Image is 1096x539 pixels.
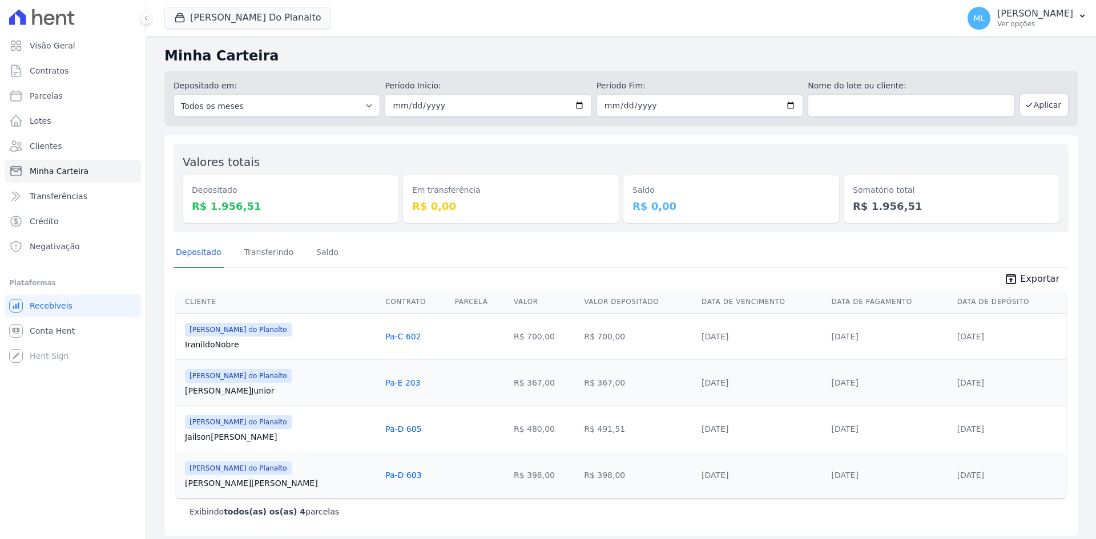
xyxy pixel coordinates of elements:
[597,80,803,92] label: Período Fim:
[185,369,292,383] span: [PERSON_NAME] do Planalto
[30,115,51,127] span: Lotes
[192,184,389,196] dt: Depositado
[164,7,331,29] button: [PERSON_NAME] Do Planalto
[185,385,376,396] a: [PERSON_NAME]Junior
[385,332,421,341] a: Pa-C 602
[185,431,376,443] a: Jailson[PERSON_NAME]
[185,323,292,337] span: [PERSON_NAME] do Planalto
[957,424,984,433] a: [DATE]
[579,290,697,314] th: Valor Depositado
[853,198,1050,214] dd: R$ 1.956,51
[183,155,260,169] label: Valores totais
[697,290,827,314] th: Data de Vencimento
[5,160,141,183] a: Minha Carteira
[5,294,141,317] a: Recebíveis
[509,452,579,498] td: R$ 398,00
[5,135,141,157] a: Clientes
[509,406,579,452] td: R$ 480,00
[1004,272,1018,286] i: unarchive
[176,290,381,314] th: Cliente
[509,313,579,359] td: R$ 700,00
[973,14,985,22] span: ML
[30,300,72,311] span: Recebíveis
[702,332,728,341] a: [DATE]
[185,339,376,350] a: IranildoNobre
[385,80,591,92] label: Período Inicío:
[579,452,697,498] td: R$ 398,00
[174,238,224,268] a: Depositado
[224,507,305,516] b: todos(as) os(as) 4
[702,471,728,480] a: [DATE]
[242,238,296,268] a: Transferindo
[957,471,984,480] a: [DATE]
[412,184,610,196] dt: Em transferência
[995,272,1069,288] a: unarchive Exportar
[185,415,292,429] span: [PERSON_NAME] do Planalto
[5,59,141,82] a: Contratos
[30,191,87,202] span: Transferências
[832,332,859,341] a: [DATE]
[579,359,697,406] td: R$ 367,00
[190,506,339,517] p: Exibindo parcelas
[579,406,697,452] td: R$ 491,51
[9,276,136,290] div: Plataformas
[827,290,953,314] th: Data de Pagamento
[192,198,389,214] dd: R$ 1.956,51
[957,332,984,341] a: [DATE]
[997,8,1073,19] p: [PERSON_NAME]
[1020,94,1069,116] button: Aplicar
[381,290,450,314] th: Contrato
[579,313,697,359] td: R$ 700,00
[450,290,509,314] th: Parcela
[958,2,1096,34] button: ML [PERSON_NAME] Ver opções
[808,80,1014,92] label: Nome do lote ou cliente:
[5,235,141,258] a: Negativação
[853,184,1050,196] dt: Somatório total
[5,185,141,208] a: Transferências
[30,140,62,152] span: Clientes
[509,359,579,406] td: R$ 367,00
[30,90,63,102] span: Parcelas
[164,46,1078,66] h2: Minha Carteira
[30,40,75,51] span: Visão Geral
[185,461,292,475] span: [PERSON_NAME] do Planalto
[385,471,421,480] a: Pa-D 603
[997,19,1073,29] p: Ver opções
[412,198,610,214] dd: R$ 0,00
[832,424,859,433] a: [DATE]
[30,241,80,252] span: Negativação
[30,165,88,177] span: Minha Carteira
[957,378,984,387] a: [DATE]
[30,65,68,76] span: Contratos
[702,424,728,433] a: [DATE]
[314,238,341,268] a: Saldo
[5,210,141,233] a: Crédito
[385,378,420,387] a: Pa-E 203
[832,378,859,387] a: [DATE]
[5,84,141,107] a: Parcelas
[30,325,75,337] span: Conta Hent
[509,290,579,314] th: Valor
[632,198,830,214] dd: R$ 0,00
[632,184,830,196] dt: Saldo
[702,378,728,387] a: [DATE]
[30,216,59,227] span: Crédito
[832,471,859,480] a: [DATE]
[185,477,376,489] a: [PERSON_NAME][PERSON_NAME]
[5,110,141,132] a: Lotes
[174,81,237,90] label: Depositado em:
[953,290,1066,314] th: Data de Depósito
[5,34,141,57] a: Visão Geral
[385,424,421,433] a: Pa-D 605
[1020,272,1059,286] span: Exportar
[5,319,141,342] a: Conta Hent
